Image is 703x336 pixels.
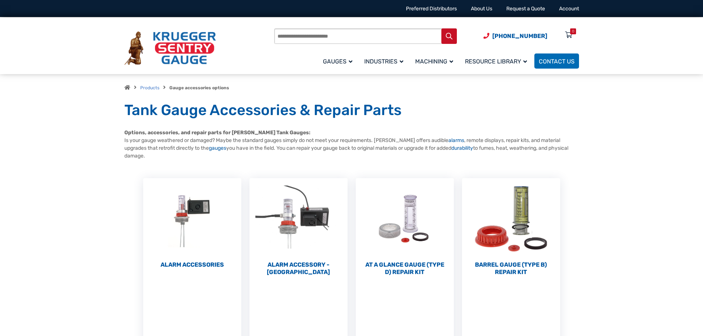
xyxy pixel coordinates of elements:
[143,261,241,269] h2: Alarm Accessories
[124,129,579,160] p: Is your gauge weathered or damaged? Maybe the standard gauges simply do not meet your requirement...
[471,6,492,12] a: About Us
[360,52,411,70] a: Industries
[143,178,241,259] img: Alarm Accessories
[465,58,527,65] span: Resource Library
[209,145,226,151] a: gauges
[318,52,360,70] a: Gauges
[492,32,547,39] span: [PHONE_NUMBER]
[415,58,453,65] span: Machining
[143,178,241,269] a: Visit product category Alarm Accessories
[356,178,454,259] img: At a Glance Gauge (Type D) Repair Kit
[124,101,579,119] h1: Tank Gauge Accessories & Repair Parts
[534,53,579,69] a: Contact Us
[462,178,560,259] img: Barrel Gauge (Type B) Repair Kit
[323,58,352,65] span: Gauges
[406,6,457,12] a: Preferred Distributors
[356,261,454,276] h2: At a Glance Gauge (Type D) Repair Kit
[249,178,348,276] a: Visit product category Alarm Accessory - DC
[461,52,534,70] a: Resource Library
[506,6,545,12] a: Request a Quote
[249,178,348,259] img: Alarm Accessory - DC
[169,85,229,90] strong: Gauge accessories options
[364,58,403,65] span: Industries
[572,28,574,34] div: 0
[539,58,575,65] span: Contact Us
[483,31,547,41] a: Phone Number (920) 434-8860
[451,145,473,151] a: durability
[124,31,216,65] img: Krueger Sentry Gauge
[140,85,159,90] a: Products
[559,6,579,12] a: Account
[448,137,464,143] a: alarms
[462,261,560,276] h2: Barrel Gauge (Type B) Repair Kit
[124,129,310,136] strong: Options, accessories, and repair parts for [PERSON_NAME] Tank Gauges:
[356,178,454,276] a: Visit product category At a Glance Gauge (Type D) Repair Kit
[411,52,461,70] a: Machining
[249,261,348,276] h2: Alarm Accessory - [GEOGRAPHIC_DATA]
[462,178,560,276] a: Visit product category Barrel Gauge (Type B) Repair Kit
